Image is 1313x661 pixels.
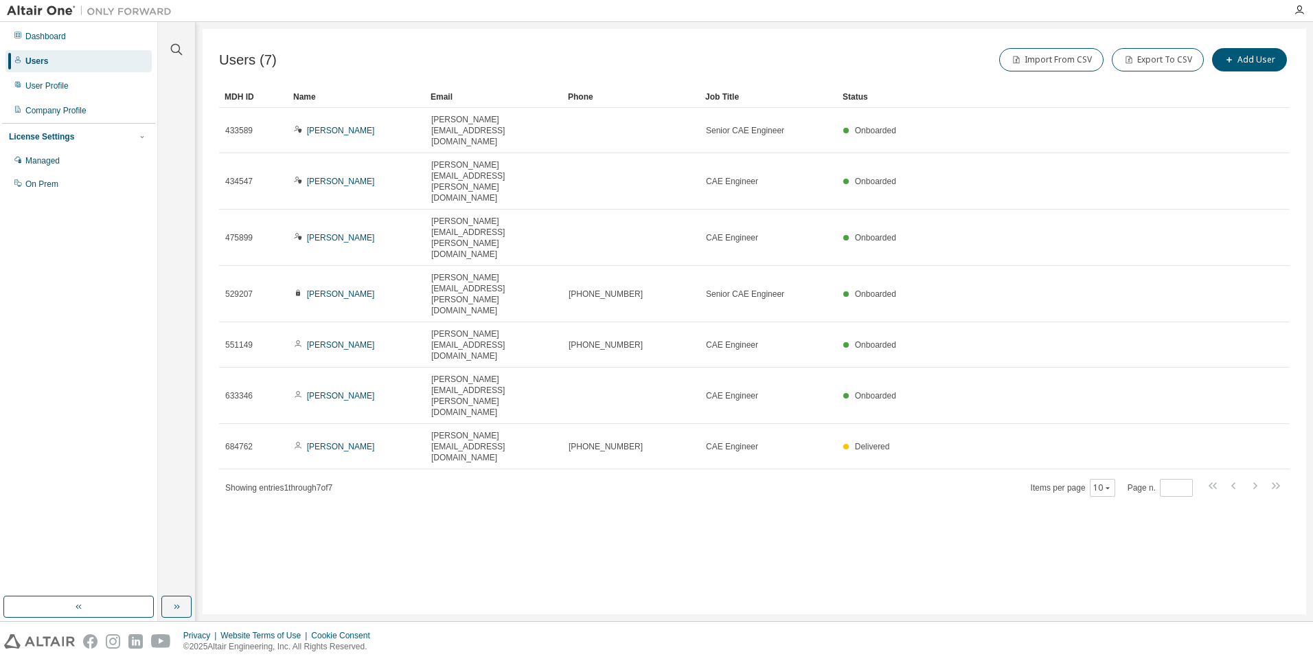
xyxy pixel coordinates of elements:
[307,126,375,135] a: [PERSON_NAME]
[9,131,74,142] div: License Settings
[706,339,758,350] span: CAE Engineer
[25,56,48,67] div: Users
[128,634,143,649] img: linkedin.svg
[7,4,179,18] img: Altair One
[855,289,896,299] span: Onboarded
[183,630,220,641] div: Privacy
[25,105,87,116] div: Company Profile
[151,634,171,649] img: youtube.svg
[25,80,69,91] div: User Profile
[431,374,556,418] span: [PERSON_NAME][EMAIL_ADDRESS][PERSON_NAME][DOMAIN_NAME]
[1112,48,1204,71] button: Export To CSV
[225,483,332,493] span: Showing entries 1 through 7 of 7
[706,176,758,187] span: CAE Engineer
[855,442,890,451] span: Delivered
[225,289,253,300] span: 529207
[225,176,253,187] span: 434547
[855,340,896,350] span: Onboarded
[855,126,896,135] span: Onboarded
[999,48,1104,71] button: Import From CSV
[225,86,282,108] div: MDH ID
[706,441,758,452] span: CAE Engineer
[706,390,758,401] span: CAE Engineer
[569,441,643,452] span: [PHONE_NUMBER]
[25,179,58,190] div: On Prem
[431,430,556,463] span: [PERSON_NAME][EMAIL_ADDRESS][DOMAIN_NAME]
[431,159,556,203] span: [PERSON_NAME][EMAIL_ADDRESS][PERSON_NAME][DOMAIN_NAME]
[25,155,60,166] div: Managed
[706,289,784,300] span: Senior CAE Engineer
[225,125,253,136] span: 433589
[705,86,832,108] div: Job Title
[83,634,98,649] img: facebook.svg
[569,289,643,300] span: [PHONE_NUMBER]
[219,52,277,68] span: Users (7)
[311,630,378,641] div: Cookie Consent
[1128,479,1193,497] span: Page n.
[431,216,556,260] span: [PERSON_NAME][EMAIL_ADDRESS][PERSON_NAME][DOMAIN_NAME]
[843,86,1218,108] div: Status
[855,233,896,243] span: Onboarded
[225,390,253,401] span: 633346
[183,641,378,653] p: © 2025 Altair Engineering, Inc. All Rights Reserved.
[568,86,694,108] div: Phone
[431,328,556,361] span: [PERSON_NAME][EMAIL_ADDRESS][DOMAIN_NAME]
[1093,482,1112,493] button: 10
[855,391,896,401] span: Onboarded
[225,441,253,452] span: 684762
[307,442,375,451] a: [PERSON_NAME]
[307,289,375,299] a: [PERSON_NAME]
[855,177,896,186] span: Onboarded
[307,391,375,401] a: [PERSON_NAME]
[293,86,420,108] div: Name
[569,339,643,350] span: [PHONE_NUMBER]
[706,125,784,136] span: Senior CAE Engineer
[431,114,556,147] span: [PERSON_NAME][EMAIL_ADDRESS][DOMAIN_NAME]
[106,634,120,649] img: instagram.svg
[706,232,758,243] span: CAE Engineer
[1031,479,1115,497] span: Items per page
[307,233,375,243] a: [PERSON_NAME]
[225,232,253,243] span: 475899
[220,630,311,641] div: Website Terms of Use
[307,340,375,350] a: [PERSON_NAME]
[431,272,556,316] span: [PERSON_NAME][EMAIL_ADDRESS][PERSON_NAME][DOMAIN_NAME]
[225,339,253,350] span: 551149
[1212,48,1287,71] button: Add User
[4,634,75,649] img: altair_logo.svg
[431,86,557,108] div: Email
[307,177,375,186] a: [PERSON_NAME]
[25,31,66,42] div: Dashboard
